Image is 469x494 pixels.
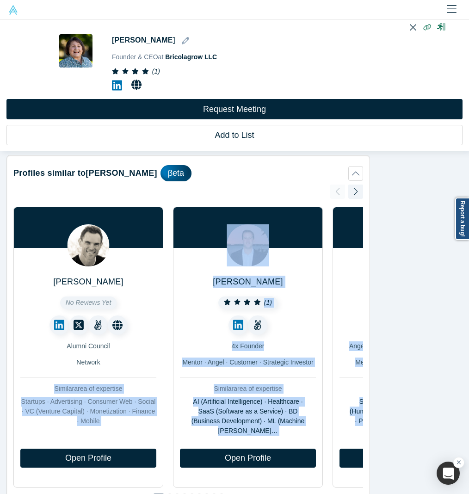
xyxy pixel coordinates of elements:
[180,449,316,468] a: Open Profile
[6,99,463,119] button: Request Meeting
[455,198,469,240] a: Report a bug!
[53,277,123,286] a: [PERSON_NAME]
[165,53,217,61] a: Bricolagrow LLC
[264,299,272,306] i: ( 1 )
[232,342,265,350] span: 4x Founder
[180,397,316,436] div: AI (Artificial Intelligence) · Healthcare · SaaS (Software as a Service) · BD (Business Developme...
[227,224,269,266] img: Nick Fisser's Profile Image
[8,5,18,15] img: Alchemist Vault Logo
[112,34,189,47] h1: [PERSON_NAME]
[13,168,157,178] h2: Profiles similar to [PERSON_NAME]
[66,299,111,306] span: No Reviews Yet
[59,34,93,68] img: Ann Marie Kenitzer's Profile Image
[20,358,156,367] div: Network
[180,384,316,394] div: Similar area of expertise
[410,20,416,33] button: Close
[152,68,160,75] i: ( 1 )
[20,384,156,394] div: Similar area of expertise
[67,342,110,350] span: Alumni Council
[68,224,110,266] img: Rob Leathern's Profile Image
[6,125,463,145] button: Add to List
[112,53,217,61] span: Founder & CEO at
[180,358,316,367] div: Mentor · Angel · Customer · Strategic Investor
[20,449,156,468] a: Open Profile
[21,398,156,425] span: Startups · Advertising · Consumer Web · Social · VC (Venture Capital) · Monetization · Finance · ...
[213,277,283,286] a: [PERSON_NAME]
[13,165,363,181] button: Profiles similar to[PERSON_NAME]βeta
[160,165,191,181] div: βeta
